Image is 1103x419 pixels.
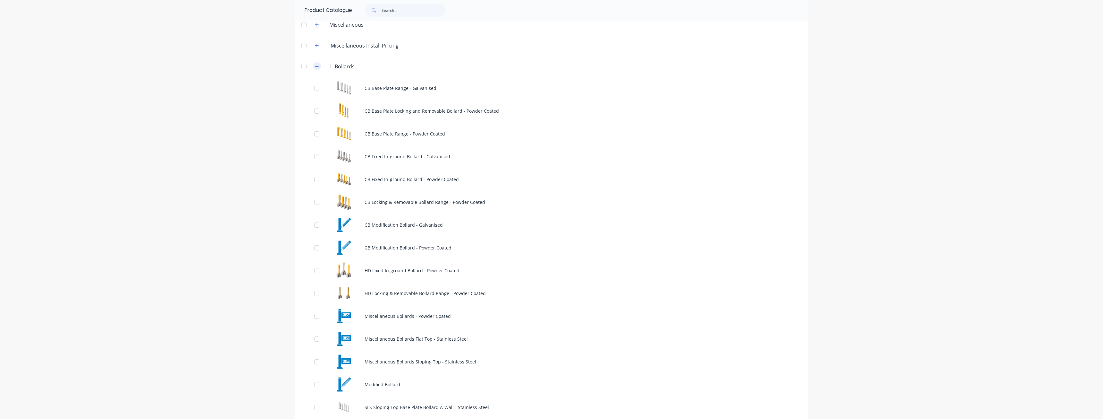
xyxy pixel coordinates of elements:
[295,145,808,168] div: CB Fixed In-ground Bollard - GalvanisedCB Fixed In-ground Bollard - Galvanised
[295,214,808,236] div: CB Modification Bollard - Galvanised CB Modification Bollard - Galvanised
[382,4,445,17] input: Search...
[324,63,360,70] div: 1. Bollards
[295,122,808,145] div: CB Base Plate Range - Powder CoatedCB Base Plate Range - Powder Coated
[295,100,808,122] div: CB Base Plate Locking and Removable Bollard - Powder CoatedCB Base Plate Locking and Removable Bo...
[295,168,808,191] div: CB Fixed In-ground Bollard - Powder CoatedCB Fixed In-ground Bollard - Powder Coated
[295,282,808,305] div: HD Locking & Removable Bollard Range - Powder CoatedHD Locking & Removable Bollard Range - Powder...
[295,77,808,100] div: CB Base Plate Range - GalvanisedCB Base Plate Range - Galvanised
[324,21,369,29] div: Miscellaneous
[295,350,808,373] div: Miscellaneous Bollards Sloping Top - Stainless SteelMiscellaneous Bollards Sloping Top - Stainles...
[295,373,808,396] div: Modified BollardModified Bollard
[295,191,808,214] div: CB Locking & Removable Bollard Range - Powder CoatedCB Locking & Removable Bollard Range - Powder...
[324,42,404,49] div: .Miscellaneous Install Pricing
[295,396,808,419] div: SLS Sloping Top Base Plate Bollard A-Wall - Stainless SteelSLS Sloping Top Base Plate Bollard A-W...
[295,327,808,350] div: Miscellaneous Bollards Flat Top - Stainless SteelMiscellaneous Bollards Flat Top - Stainless Steel
[295,305,808,327] div: Miscellaneous Bollards - Powder CoatedMiscellaneous Bollards - Powder Coated
[295,259,808,282] div: HD Fixed In-ground Bollard - Powder CoatedHD Fixed In-ground Bollard - Powder Coated
[295,236,808,259] div: CB Modification Bollard - Powder CoatedCB Modification Bollard - Powder Coated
